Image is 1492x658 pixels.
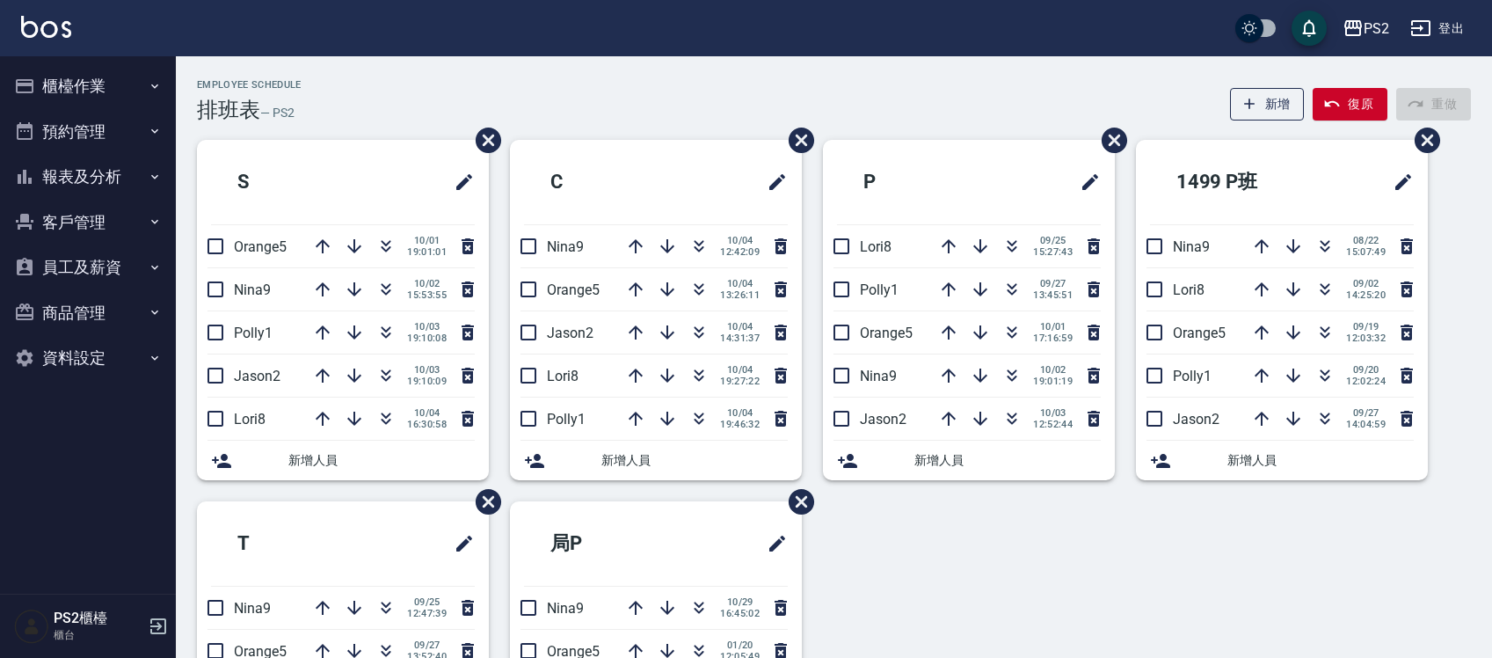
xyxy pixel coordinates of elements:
span: 10/04 [720,321,760,333]
span: Nina9 [547,238,584,255]
span: 01/20 [720,640,760,651]
span: Nina9 [234,281,271,298]
button: PS2 [1336,11,1396,47]
div: 新增人員 [823,441,1115,480]
span: 修改班表的標題 [443,161,475,203]
span: 10/04 [720,235,760,246]
span: 刪除班表 [1401,114,1443,166]
span: 新增人員 [914,451,1101,470]
span: 10/03 [407,321,447,333]
span: Nina9 [547,600,584,617]
h3: 排班表 [197,98,260,122]
span: 09/27 [407,640,447,651]
span: 修改班表的標題 [756,523,788,565]
span: 08/22 [1346,235,1386,246]
h2: C [524,150,673,214]
span: 16:45:02 [720,608,760,619]
button: save [1292,11,1327,46]
span: 09/25 [1033,235,1073,246]
span: 新增人員 [601,451,788,470]
span: Lori8 [860,238,892,255]
h2: Employee Schedule [197,79,302,91]
span: 15:27:43 [1033,246,1073,258]
span: Jason2 [234,368,280,384]
span: 修改班表的標題 [1382,161,1414,203]
span: 17:16:59 [1033,333,1073,344]
h2: T [211,512,360,575]
span: 12:52:44 [1033,419,1073,430]
span: 刪除班表 [462,114,504,166]
span: 10/02 [1033,364,1073,376]
span: 刪除班表 [775,114,817,166]
span: 13:26:11 [720,289,760,301]
span: 12:47:39 [407,608,447,619]
span: 10/02 [407,278,447,289]
span: 新增人員 [288,451,475,470]
span: 09/27 [1346,407,1386,419]
span: Nina9 [234,600,271,617]
span: 19:10:08 [407,333,447,344]
button: 客戶管理 [7,200,169,245]
span: 15:53:55 [407,289,447,301]
span: 10/04 [720,364,760,376]
span: Orange5 [1173,325,1226,341]
div: 新增人員 [510,441,802,480]
button: 員工及薪資 [7,245,169,290]
div: PS2 [1364,18,1389,40]
span: 12:03:32 [1346,333,1386,344]
span: 19:27:22 [720,376,760,387]
span: 09/20 [1346,364,1386,376]
h5: PS2櫃檯 [54,610,143,627]
button: 新增 [1230,88,1305,121]
span: 刪除班表 [775,476,817,528]
span: Lori8 [234,411,266,428]
h2: 1499 P班 [1150,150,1333,214]
h2: 局P [524,512,682,575]
span: 刪除班表 [462,476,504,528]
span: 14:04:59 [1346,419,1386,430]
span: 新增人員 [1227,451,1414,470]
button: 報表及分析 [7,154,169,200]
span: 13:45:51 [1033,289,1073,301]
button: 復原 [1313,88,1387,121]
span: 10/01 [407,235,447,246]
span: Lori8 [1173,281,1205,298]
span: Jason2 [1173,411,1219,428]
span: 10/29 [720,596,760,608]
p: 櫃台 [54,627,143,643]
span: Polly1 [547,411,586,428]
span: Jason2 [547,325,593,341]
span: Orange5 [860,325,913,341]
span: 10/03 [1033,407,1073,419]
img: Person [14,609,49,644]
span: 09/19 [1346,321,1386,333]
span: 10/03 [407,364,447,376]
div: 新增人員 [197,441,489,480]
img: Logo [21,16,71,38]
span: Polly1 [1173,368,1212,384]
span: 19:01:19 [1033,376,1073,387]
button: 商品管理 [7,290,169,336]
h2: S [211,150,360,214]
div: 新增人員 [1136,441,1428,480]
span: 09/25 [407,596,447,608]
span: 刪除班表 [1088,114,1130,166]
button: 預約管理 [7,109,169,155]
span: 修改班表的標題 [443,523,475,565]
span: Lori8 [547,368,579,384]
span: 19:46:32 [720,419,760,430]
span: 修改班表的標題 [756,161,788,203]
span: 19:01:01 [407,246,447,258]
h6: — PS2 [260,104,295,122]
span: Nina9 [860,368,897,384]
span: 14:25:20 [1346,289,1386,301]
span: 10/04 [720,278,760,289]
span: 10/04 [720,407,760,419]
span: 10/01 [1033,321,1073,333]
span: Polly1 [860,281,899,298]
span: 14:31:37 [720,333,760,344]
span: Orange5 [547,281,600,298]
span: 10/04 [407,407,447,419]
span: 09/27 [1033,278,1073,289]
span: 19:10:09 [407,376,447,387]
